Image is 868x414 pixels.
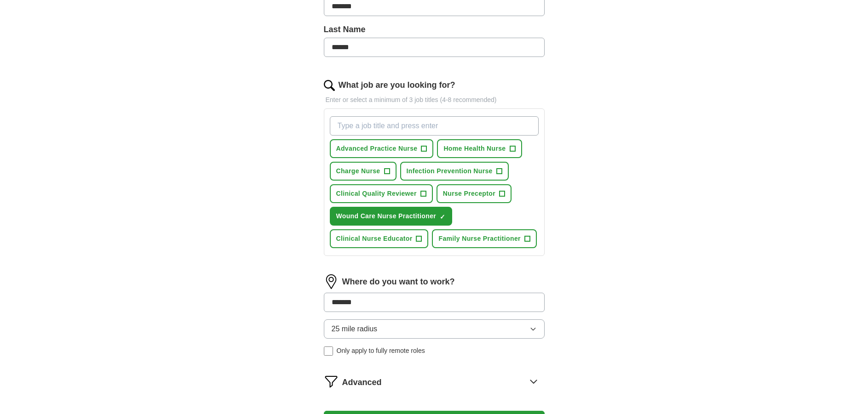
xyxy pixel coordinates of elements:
[339,79,455,91] label: What job are you looking for?
[324,274,339,289] img: location.png
[337,346,425,356] span: Only apply to fully remote roles
[330,162,397,181] button: Charge Nurse
[336,189,417,198] span: Clinical Quality Reviewer
[336,211,437,221] span: Wound Care Nurse Practitioner
[324,319,545,339] button: 25 mile radius
[336,166,380,176] span: Charge Nurse
[324,80,335,91] img: search.png
[324,346,333,356] input: Only apply to fully remote roles
[443,189,495,198] span: Nurse Preceptor
[330,207,453,226] button: Wound Care Nurse Practitioner✓
[324,374,339,389] img: filter
[332,323,378,335] span: 25 mile radius
[330,139,434,158] button: Advanced Practice Nurse
[342,376,382,389] span: Advanced
[324,23,545,36] label: Last Name
[443,144,506,153] span: Home Health Nurse
[400,162,509,181] button: Infection Prevention Nurse
[440,213,445,221] span: ✓
[330,184,433,203] button: Clinical Quality Reviewer
[438,234,520,244] span: Family Nurse Practitioner
[324,95,545,105] p: Enter or select a minimum of 3 job titles (4-8 recommended)
[437,184,512,203] button: Nurse Preceptor
[330,229,429,248] button: Clinical Nurse Educator
[342,276,455,288] label: Where do you want to work?
[336,144,418,153] span: Advanced Practice Nurse
[407,166,493,176] span: Infection Prevention Nurse
[330,116,539,136] input: Type a job title and press enter
[336,234,413,244] span: Clinical Nurse Educator
[437,139,522,158] button: Home Health Nurse
[432,229,536,248] button: Family Nurse Practitioner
